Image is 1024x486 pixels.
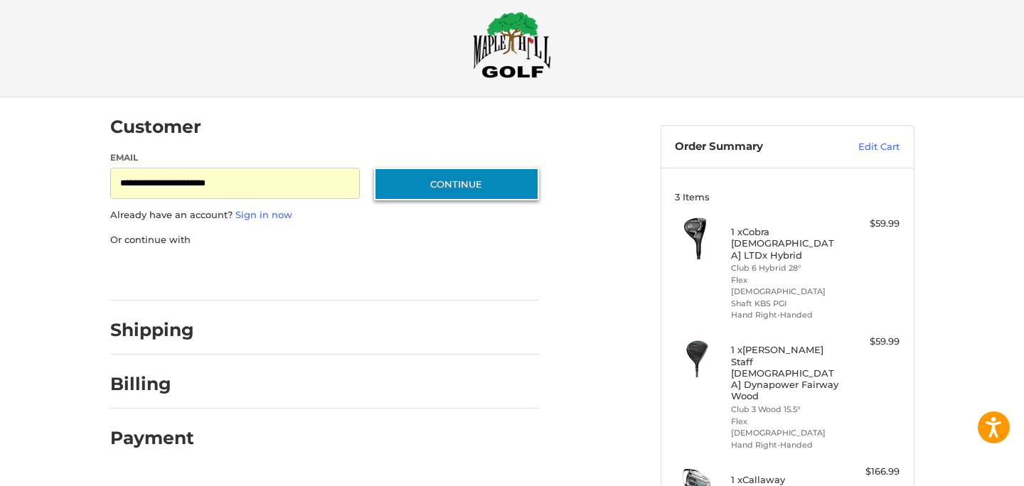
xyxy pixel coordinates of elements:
[374,168,539,200] button: Continue
[110,116,201,138] h2: Customer
[731,274,840,298] li: Flex [DEMOGRAPHIC_DATA]
[731,344,840,401] h4: 1 x [PERSON_NAME] Staff [DEMOGRAPHIC_DATA] Dynapower Fairway Wood
[731,404,840,416] li: Club 3 Wood 15.5°
[675,191,900,202] h3: 3 Items
[110,319,194,341] h2: Shipping
[110,373,193,395] h2: Billing
[843,335,900,349] div: $59.99
[731,439,840,451] li: Hand Right-Handed
[110,427,194,449] h2: Payment
[473,11,551,78] img: Maple Hill Golf
[731,309,840,321] li: Hand Right-Handed
[907,448,1024,486] iframe: Google Customer Reviews
[105,261,212,286] iframe: PayPal-paypal
[110,151,361,164] label: Email
[731,416,840,439] li: Flex [DEMOGRAPHIC_DATA]
[731,262,840,274] li: Club 6 Hybrid 28°
[843,217,900,231] div: $59.99
[828,140,900,154] a: Edit Cart
[110,233,539,247] p: Or continue with
[843,465,900,479] div: $166.99
[731,226,840,261] h4: 1 x Cobra [DEMOGRAPHIC_DATA] LTDx Hybrid
[675,140,828,154] h3: Order Summary
[110,208,539,222] p: Already have an account?
[226,261,333,286] iframe: PayPal-paylater
[731,298,840,310] li: Shaft KBS PGI
[235,209,292,220] a: Sign in now
[346,261,453,286] iframe: PayPal-venmo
